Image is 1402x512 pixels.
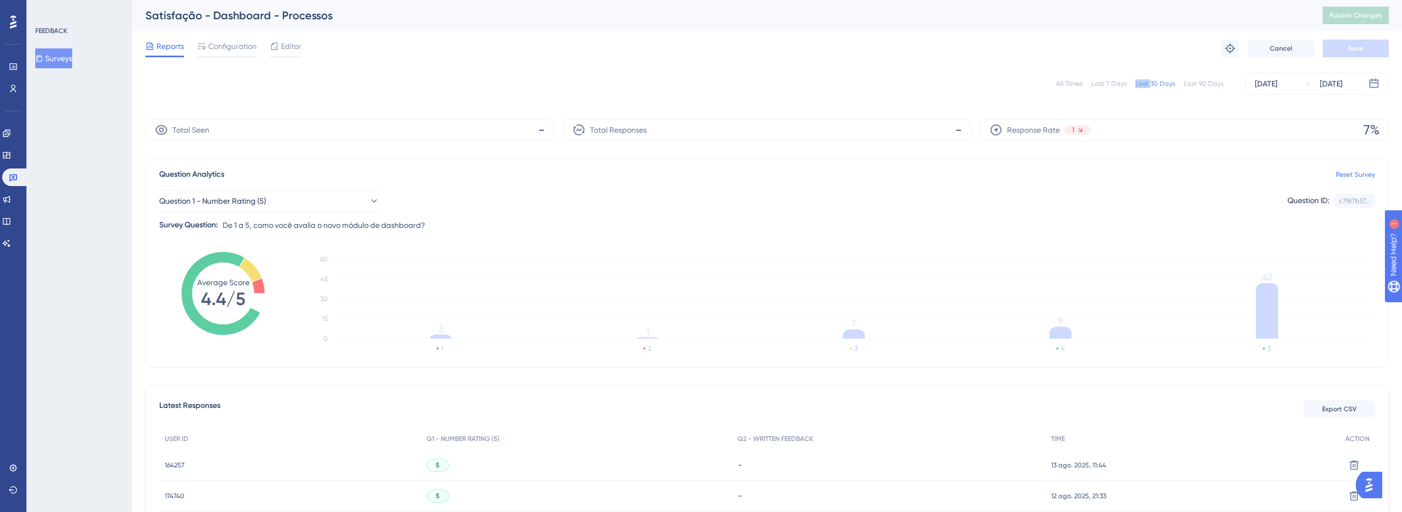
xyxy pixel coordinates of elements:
tspan: 42 [1263,272,1272,282]
button: Save [1323,40,1389,57]
button: Export CSV [1303,400,1375,418]
span: Editor [281,40,301,53]
iframe: UserGuiding AI Assistant Launcher [1356,469,1389,502]
tspan: 45 [321,275,328,283]
span: Q2 - WRITTEN FEEDBACK [738,434,813,443]
tspan: 1 [646,326,649,337]
span: Save [1348,44,1363,53]
span: 7% [1363,121,1379,139]
tspan: 60 [320,255,328,263]
span: 5 [436,492,440,500]
span: 5 [436,461,440,470]
tspan: 0 [323,335,328,342]
span: Publish Changes [1329,11,1382,20]
span: Response Rate [1007,123,1060,137]
span: Cancel [1270,44,1292,53]
tspan: 4.4/5 [201,288,245,309]
span: Total Seen [172,123,209,137]
span: 12 ago. 2025, 21:33 [1051,492,1106,500]
span: TIME [1051,434,1065,443]
div: 1 [77,6,80,14]
div: - [738,491,1040,501]
span: Q1 - NUMBER RATING (5) [426,434,500,443]
button: Publish Changes [1323,7,1389,24]
span: Configuration [208,40,257,53]
button: Question 1 - Number Rating (5) [159,190,380,212]
span: Need Help? [26,3,69,16]
div: Last 30 Days [1135,79,1175,88]
tspan: Average Score [197,278,250,287]
div: Satisfação - Dashboard - Processos [145,8,1295,23]
a: Reset Survey [1336,170,1375,179]
button: Surveys [35,48,72,68]
text: 1 [441,345,443,352]
text: 5 [1268,345,1271,352]
span: 13 ago. 2025, 11:44 [1051,461,1106,470]
div: All Times [1056,79,1082,88]
tspan: 3 [439,324,443,334]
tspan: 9 [1058,315,1063,326]
span: Question 1 - Number Rating (5) [159,194,266,208]
span: - [538,121,545,139]
div: Survey Question: [159,219,218,232]
span: Latest Responses [159,399,220,419]
span: USER ID [165,434,188,443]
text: 4 [1061,345,1065,352]
div: - [738,460,1040,470]
div: [DATE] [1320,77,1343,90]
span: ACTION [1345,434,1369,443]
div: Last 7 Days [1091,79,1127,88]
div: FEEDBACK [35,26,67,35]
span: Reports [156,40,184,53]
text: 2 [648,345,651,352]
tspan: 7 [852,318,856,329]
span: 174740 [165,492,185,500]
tspan: 15 [322,315,328,323]
span: - [955,121,962,139]
button: Cancel [1248,40,1314,57]
div: [DATE] [1255,77,1278,90]
div: Question ID: [1287,194,1329,208]
span: Export CSV [1322,405,1357,413]
span: Question Analytics [159,168,224,181]
span: 164257 [165,461,185,470]
text: 3 [854,345,858,352]
span: Total Responses [590,123,647,137]
span: De 1 a 5, como você avalia o novo módulo de dashboard? [223,219,425,232]
tspan: 30 [320,295,328,303]
div: c7f87b57... [1339,197,1370,205]
span: 1 [1072,126,1074,134]
div: Last 90 Days [1184,79,1224,88]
